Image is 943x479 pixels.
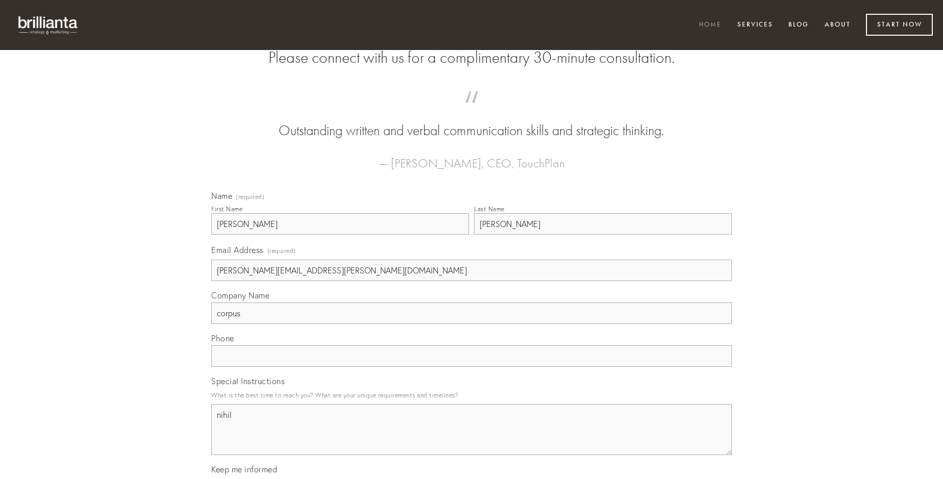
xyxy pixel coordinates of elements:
[211,245,264,255] span: Email Address
[818,17,857,34] a: About
[211,205,242,213] div: First Name
[692,17,728,34] a: Home
[211,376,285,386] span: Special Instructions
[228,101,715,121] span: “
[211,290,269,300] span: Company Name
[211,333,234,343] span: Phone
[211,48,732,67] h2: Please connect with us for a complimentary 30-minute consultation.
[731,17,780,34] a: Services
[211,388,732,402] p: What is the best time to reach you? What are your unique requirements and timelines?
[782,17,815,34] a: Blog
[228,101,715,141] blockquote: Outstanding written and verbal communication skills and strategic thinking.
[236,194,264,200] span: (required)
[866,14,933,36] a: Start Now
[474,205,505,213] div: Last Name
[10,10,87,40] img: brillianta - research, strategy, marketing
[228,141,715,173] figcaption: — [PERSON_NAME], CEO, TouchPlan
[211,404,732,455] textarea: nihil
[211,191,232,201] span: Name
[267,244,296,258] span: (required)
[211,464,277,474] span: Keep me informed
